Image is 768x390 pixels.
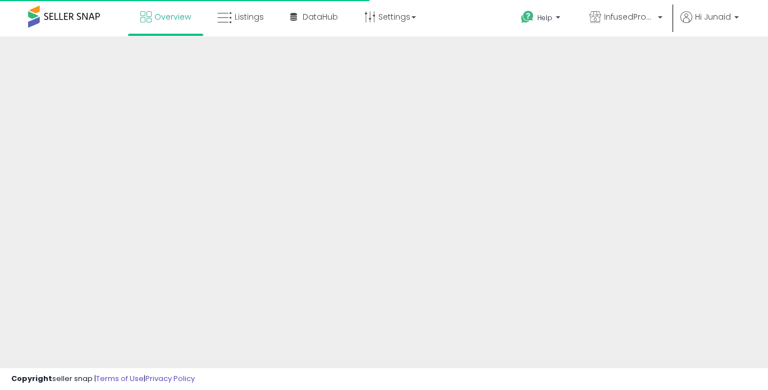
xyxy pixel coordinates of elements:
a: Hi Junaid [680,11,739,36]
span: InfusedProducts [604,11,655,22]
a: Terms of Use [96,373,144,384]
a: Help [512,2,572,36]
span: Help [537,13,552,22]
span: DataHub [303,11,338,22]
strong: Copyright [11,373,52,384]
a: Privacy Policy [145,373,195,384]
i: Get Help [520,10,534,24]
span: Listings [235,11,264,22]
span: Overview [154,11,191,22]
div: seller snap | | [11,374,195,384]
span: Hi Junaid [695,11,731,22]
